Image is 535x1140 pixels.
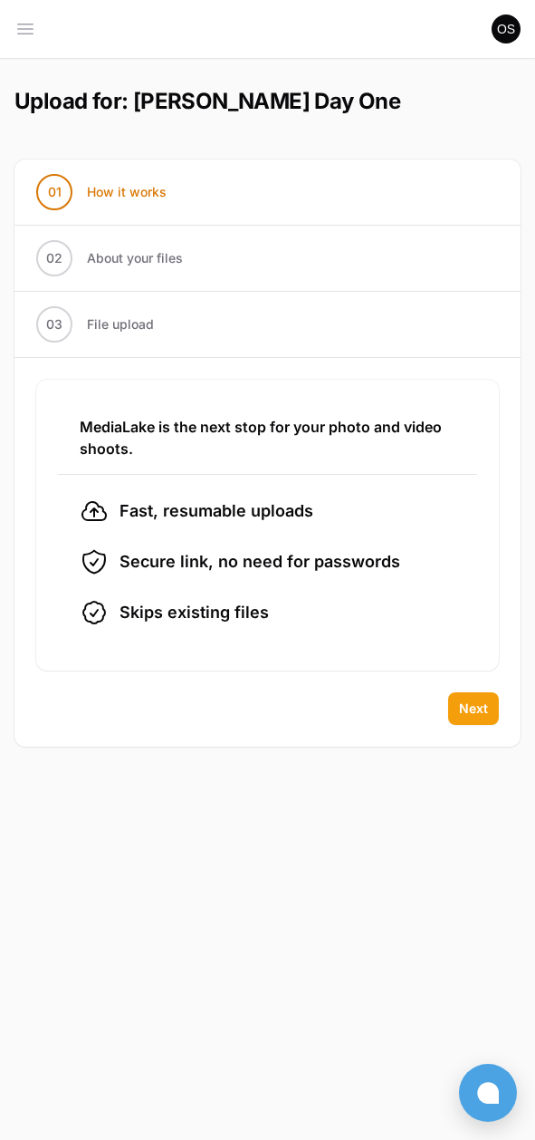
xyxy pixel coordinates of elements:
[119,600,269,625] span: Skips existing files
[46,249,62,267] span: 02
[119,498,313,524] span: Fast, resumable uploads
[48,183,62,201] span: 01
[14,292,176,357] button: 03 File upload
[80,416,455,459] h3: MediaLake is the next stop for your photo and video shoots.
[459,1064,517,1122] button: Open chat window
[492,14,521,43] button: User menu
[14,87,521,116] h1: Upload for: [PERSON_NAME] Day One
[492,14,521,43] img: Avatar of Once Like a Spark
[87,249,183,267] span: About your files
[459,700,488,718] span: Next
[14,226,205,291] button: 02 About your files
[119,549,400,575] span: Secure link, no need for passwords
[87,315,154,333] span: File upload
[14,159,188,225] button: 01 How it works
[46,315,62,333] span: 03
[87,183,167,201] span: How it works
[448,692,499,725] button: Next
